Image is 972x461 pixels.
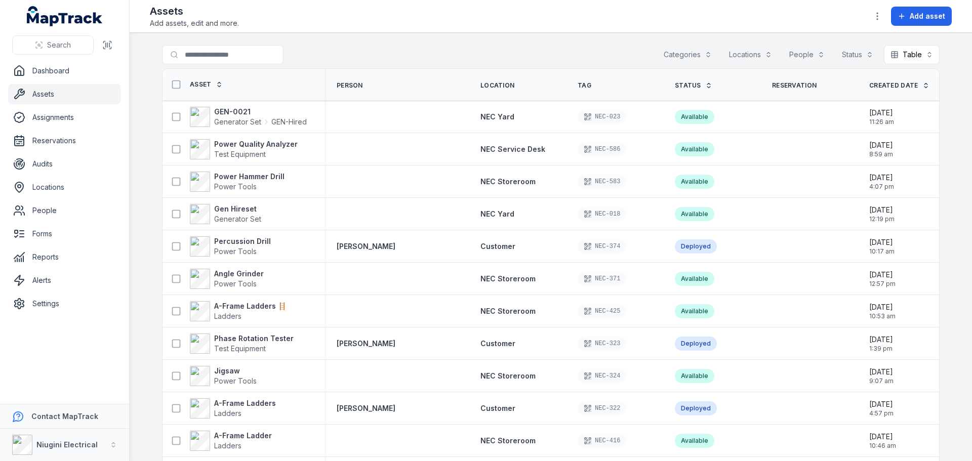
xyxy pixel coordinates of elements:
strong: Power Quality Analyzer [214,139,298,149]
a: Power Hammer DrillPower Tools [190,172,285,192]
span: Power Tools [214,279,257,288]
span: 10:53 am [869,312,896,320]
span: 12:19 pm [869,215,895,223]
div: Available [675,304,714,318]
span: [DATE] [869,140,893,150]
div: Available [675,142,714,156]
span: NEC Yard [480,209,514,218]
span: NEC Storeroom [480,307,536,315]
strong: Phase Rotation Tester [214,333,294,344]
div: Deployed [675,239,717,254]
strong: [PERSON_NAME] [337,241,395,252]
strong: Percussion Drill [214,236,271,246]
div: NEC-374 [578,239,626,254]
a: MapTrack [27,6,103,26]
time: 8/4/2025, 11:26:58 AM [869,108,894,126]
span: NEC Yard [480,112,514,121]
div: Available [675,175,714,189]
a: NEC Yard [480,209,514,219]
div: NEC-425 [578,304,626,318]
span: Asset [190,80,212,89]
span: Created Date [869,81,918,90]
time: 7/1/2025, 4:07:21 PM [869,173,894,191]
span: Test Equipment [214,150,266,158]
strong: Niugini Electrical [36,440,98,449]
a: Reservations [8,131,121,151]
a: Customer [480,403,515,413]
span: Test Equipment [214,344,266,353]
strong: A-Frame Ladder [214,431,272,441]
a: NEC Storeroom [480,371,536,381]
span: Power Tools [214,247,257,256]
div: NEC-322 [578,401,626,415]
a: Assignments [8,107,121,128]
a: A-Frame LadderLadders [190,431,272,451]
span: [DATE] [869,108,894,118]
span: [DATE] [869,367,894,377]
a: [PERSON_NAME] [337,339,395,349]
a: Percussion DrillPower Tools [190,236,271,257]
time: 5/26/2025, 10:17:52 AM [869,237,895,256]
span: 4:07 pm [869,183,894,191]
span: 12:57 pm [869,280,896,288]
a: Customer [480,339,515,349]
time: 5/13/2025, 12:57:39 PM [869,270,896,288]
a: GEN-0021Generator SetGEN-Hired [190,107,307,127]
div: Available [675,272,714,286]
button: Add asset [891,7,952,26]
div: NEC-018 [578,207,626,221]
span: Generator Set [214,117,261,127]
a: NEC Storeroom [480,274,536,284]
strong: A-Frame Ladders [214,398,276,408]
span: [DATE] [869,205,895,215]
span: NEC Service Desk [480,145,545,153]
time: 4/10/2025, 4:57:19 PM [869,399,894,417]
span: [DATE] [869,237,895,247]
div: NEC-324 [578,369,626,383]
span: [DATE] [869,173,894,183]
span: Reservation [772,81,817,90]
span: 10:46 am [869,442,896,450]
h2: Assets [150,4,239,18]
a: People [8,200,121,221]
button: Categories [657,45,718,64]
a: NEC Storeroom [480,436,536,446]
span: Power Tools [214,182,257,191]
a: Reports [8,247,121,267]
div: NEC-583 [578,175,626,189]
a: Locations [8,177,121,197]
span: Location [480,81,514,90]
a: Assets [8,84,121,104]
time: 6/18/2025, 12:19:58 PM [869,205,895,223]
span: Person [337,81,363,90]
a: Asset [190,80,223,89]
time: 7/8/2025, 8:59:22 AM [869,140,893,158]
div: Deployed [675,401,717,415]
a: Settings [8,294,121,314]
a: Dashboard [8,61,121,81]
strong: Gen Hireset [214,204,261,214]
a: JigsawPower Tools [190,366,257,386]
span: [DATE] [869,270,896,280]
a: A-Frame Ladders 🪜Ladders [190,301,287,321]
a: Angle GrinderPower Tools [190,269,264,289]
span: Ladders [214,441,241,450]
strong: Power Hammer Drill [214,172,285,182]
span: [DATE] [869,432,896,442]
div: Available [675,434,714,448]
span: Ladders [214,312,241,320]
span: Customer [480,242,515,250]
span: [DATE] [869,334,893,345]
span: NEC Storeroom [480,274,536,283]
span: Customer [480,404,515,412]
span: 10:17 am [869,247,895,256]
button: Table [884,45,940,64]
time: 4/15/2025, 1:39:28 PM [869,334,893,353]
strong: Jigsaw [214,366,257,376]
span: NEC Storeroom [480,177,536,186]
button: Status [835,45,880,64]
strong: GEN-0021 [214,107,307,117]
span: 1:39 pm [869,345,893,353]
span: 8:59 am [869,150,893,158]
a: Customer [480,241,515,252]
